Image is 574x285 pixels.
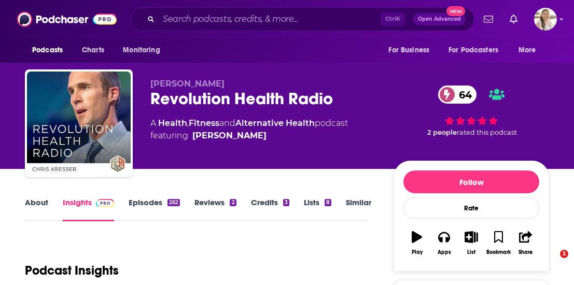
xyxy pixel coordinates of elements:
[82,43,104,58] span: Charts
[519,249,533,255] div: Share
[427,129,457,136] span: 2 people
[438,85,477,104] a: 64
[194,197,236,221] a: Reviews2
[560,250,568,258] span: 1
[480,10,497,28] a: Show notifications dropdown
[129,197,180,221] a: Episodes262
[446,6,465,16] span: New
[486,249,511,255] div: Bookmark
[403,170,539,193] button: Follow
[235,118,315,128] a: Alternative Health
[430,224,457,262] button: Apps
[150,130,348,142] span: featuring
[346,197,371,221] a: Similar
[192,130,267,142] a: Chris Kresser
[75,40,110,60] a: Charts
[467,249,475,255] div: List
[449,43,498,58] span: For Podcasters
[403,197,539,219] div: Rate
[187,118,189,128] span: ,
[25,40,76,60] button: open menu
[189,118,219,128] a: Fitness
[130,7,474,31] div: Search podcasts, credits, & more...
[418,17,461,22] span: Open Advanced
[17,9,117,29] img: Podchaser - Follow, Share and Rate Podcasts
[325,199,331,206] div: 8
[403,224,430,262] button: Play
[512,224,539,262] button: Share
[27,72,131,175] img: Revolution Health Radio
[458,224,485,262] button: List
[506,10,522,28] a: Show notifications dropdown
[167,199,180,206] div: 262
[449,85,477,104] span: 64
[219,118,235,128] span: and
[539,250,564,275] iframe: Intercom live chat
[534,8,557,31] img: User Profile
[534,8,557,31] button: Show profile menu
[511,40,549,60] button: open menu
[123,43,160,58] span: Monitoring
[96,199,114,207] img: Podchaser Pro
[413,13,466,25] button: Open AdvancedNew
[32,43,63,58] span: Podcasts
[442,40,513,60] button: open menu
[485,224,512,262] button: Bookmark
[394,79,549,143] div: 64 2 peoplerated this podcast
[381,12,405,26] span: Ctrl K
[438,249,451,255] div: Apps
[283,199,289,206] div: 3
[534,8,557,31] span: Logged in as acquavie
[159,11,381,27] input: Search podcasts, credits, & more...
[412,249,423,255] div: Play
[388,43,429,58] span: For Business
[25,263,119,278] h1: Podcast Insights
[150,117,348,142] div: A podcast
[116,40,173,60] button: open menu
[381,40,442,60] button: open menu
[63,197,114,221] a: InsightsPodchaser Pro
[457,129,517,136] span: rated this podcast
[158,118,187,128] a: Health
[519,43,536,58] span: More
[150,79,225,89] span: [PERSON_NAME]
[25,197,48,221] a: About
[230,199,236,206] div: 2
[304,197,331,221] a: Lists8
[251,197,289,221] a: Credits3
